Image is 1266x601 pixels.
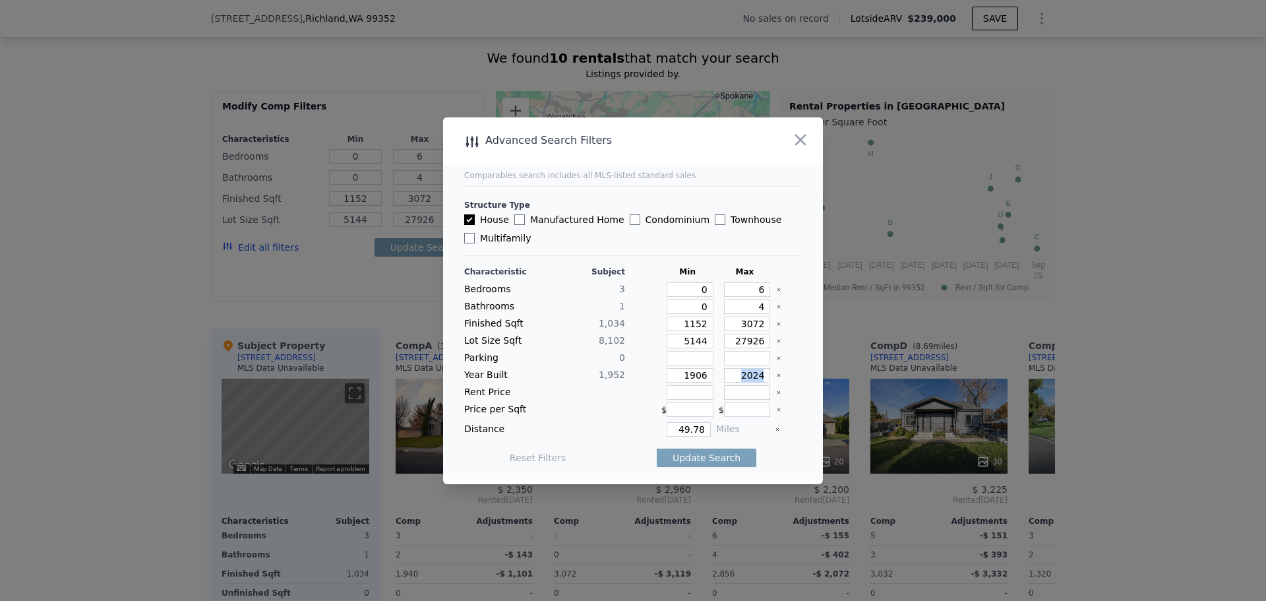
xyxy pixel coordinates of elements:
[619,352,625,363] span: 0
[464,402,542,417] div: Price per Sqft
[619,284,625,294] span: 3
[630,213,709,226] label: Condominium
[599,318,625,329] span: 1,034
[719,267,771,277] div: Max
[464,233,475,243] input: Multifamily
[776,356,781,361] button: Clear
[776,287,781,292] button: Clear
[776,304,781,309] button: Clear
[775,427,780,432] button: Clear
[464,282,542,297] div: Bedrooms
[464,385,542,400] div: Rent Price
[619,301,625,311] span: 1
[464,267,542,277] div: Characteristic
[510,451,566,464] button: Reset
[716,422,769,437] div: Miles
[464,213,509,226] label: House
[715,214,725,225] input: Townhouse
[464,200,802,210] div: Structure Type
[464,351,542,365] div: Parking
[776,321,781,327] button: Clear
[464,232,531,245] label: Multifamily
[776,390,781,395] button: Clear
[464,334,542,348] div: Lot Size Sqft
[464,368,542,383] div: Year Built
[464,317,542,331] div: Finished Sqft
[599,335,625,346] span: 8,102
[464,422,625,437] div: Distance
[630,214,640,225] input: Condominium
[715,213,781,226] label: Townhouse
[776,407,781,412] button: Clear
[661,402,713,417] div: $
[657,449,756,467] button: Update Search
[599,369,625,380] span: 1,952
[443,131,747,150] div: Advanced Search Filters
[464,170,802,181] div: Comparables search includes all MLS-listed standard sales
[547,267,625,277] div: Subject
[776,373,781,378] button: Clear
[464,300,542,314] div: Bathrooms
[661,267,713,277] div: Min
[776,338,781,344] button: Clear
[514,213,624,226] label: Manufactured Home
[719,402,771,417] div: $
[514,214,525,225] input: Manufactured Home
[464,214,475,225] input: House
